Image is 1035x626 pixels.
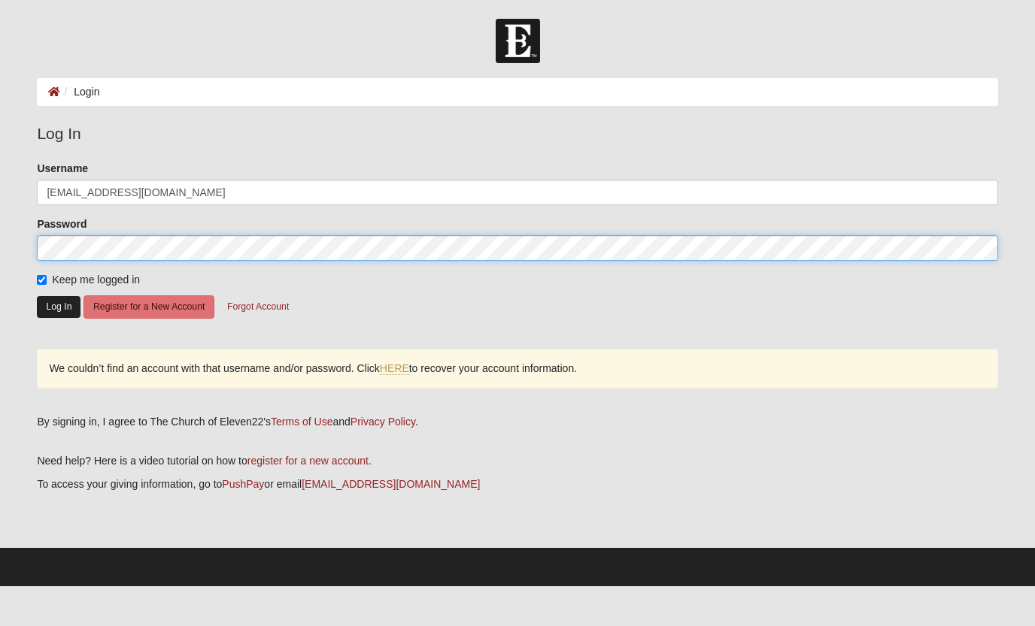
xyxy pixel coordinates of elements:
[271,416,332,428] a: Terms of Use
[37,349,997,389] div: We couldn’t find an account with that username and/or password. Click to recover your account inf...
[37,414,997,430] div: By signing in, I agree to The Church of Eleven22's and .
[83,295,214,319] button: Register for a New Account
[37,161,88,176] label: Username
[37,122,997,146] legend: Log In
[37,275,47,285] input: Keep me logged in
[380,362,409,375] a: HERE
[302,478,480,490] a: [EMAIL_ADDRESS][DOMAIN_NAME]
[60,84,99,100] li: Login
[52,274,140,286] span: Keep me logged in
[496,19,540,63] img: Church of Eleven22 Logo
[222,478,264,490] a: PushPay
[37,296,80,318] button: Log In
[37,476,997,492] p: To access your giving information, go to or email
[351,416,415,428] a: Privacy Policy
[247,455,369,467] a: register for a new account
[217,295,299,319] button: Forgot Account
[37,453,997,469] p: Need help? Here is a video tutorial on how to .
[37,216,87,231] label: Password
